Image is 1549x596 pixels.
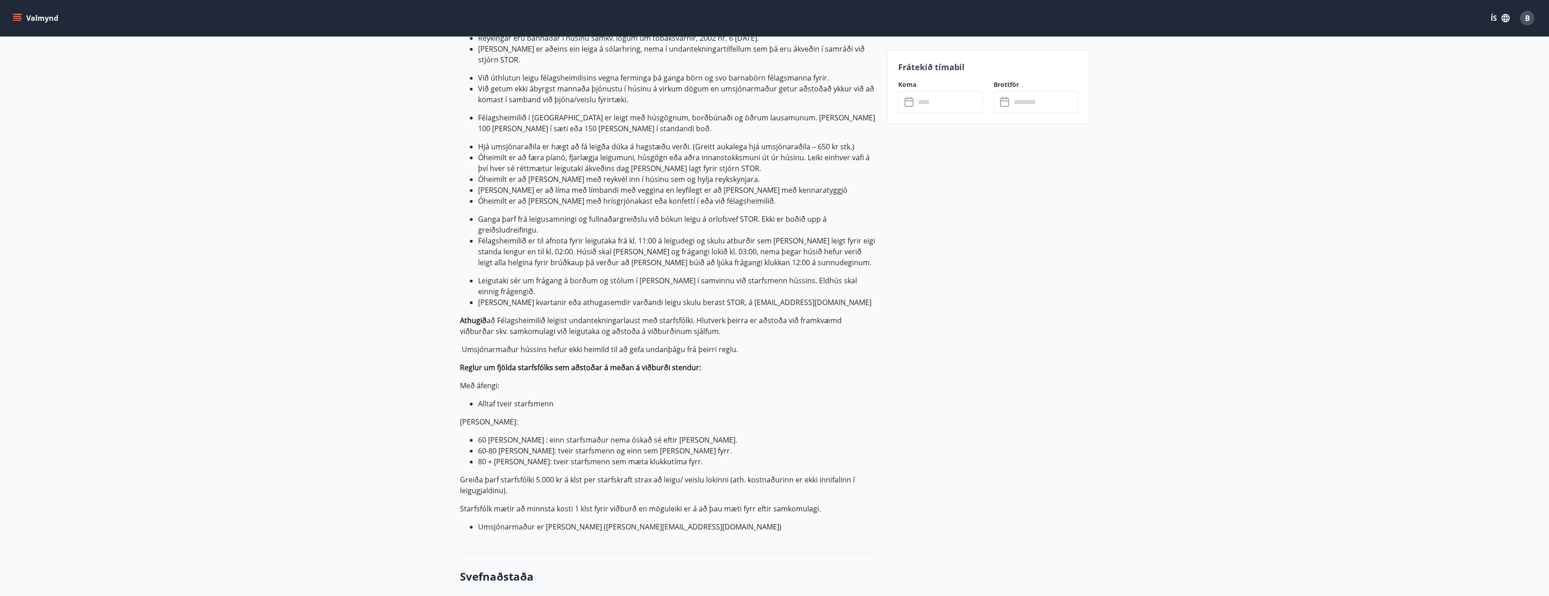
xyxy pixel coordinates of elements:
[478,456,876,467] li: 80 + [PERSON_NAME]: tveir starfsmenn sem mæta klukkutíma fyrr.
[478,43,876,65] li: [PERSON_NAME] er aðeins ein leiga á sólarhring, nema í undantekningartilfellum sem þá eru ákveðin...
[460,569,876,584] h3: Svefnaðstaða
[478,235,876,268] li: Félagsheimilið er til afnota fyrir leigutaka frá kl. 11:00 á leigudegi og skulu atburðir sem [PER...
[1525,13,1530,23] span: B
[1486,10,1515,26] button: ÍS
[478,195,876,206] li: Óheimilt er að [PERSON_NAME] með hrísgrjónakast eða konfettí í eða við félagsheimilið.
[460,315,487,325] strong: Athugið
[460,315,876,337] p: að Félagsheimilið leigist undantekningarlaust með starfsfólki. Hlutverk þeirra er aðstoða við fra...
[478,297,876,308] li: [PERSON_NAME] kvartanir eða athugasemdir varðandi leigu skulu berast STOR, á [EMAIL_ADDRESS][DOMA...
[478,214,876,235] li: Ganga þarf frá leigusamningi og fullnaðargreiðslu við bókun leigu á orlofsvef STOR. Ekki er boðið...
[994,80,1078,89] label: Brottför
[478,398,876,409] li: Alltaf tveir starfsmenn
[478,72,876,83] li: Við úthlutun leigu félagsheimilisins vegna ferminga þá ganga börn og svo barnabörn félagsmanna fy...
[478,434,876,445] li: 60 [PERSON_NAME] : einn starfsmaður nema óskað sé eftir [PERSON_NAME].
[478,152,876,174] li: Óheimilt er að færa píanó, fjarlægja leigumuni, húsgögn eða aðra innanstokksmuni út úr húsinu. Le...
[460,503,876,514] p: Starfsfólk mætir að minnsta kosti 1 klst fyrir viðburð en möguleiki er á að þau mæti fyrr eftir s...
[898,61,1078,73] p: Frátekið tímabil
[478,33,876,43] li: Reykingar eru bannaðar í húsinu samkv. lögum um tóbaksvarnir, 2002 nr. 6 [DATE].
[1516,7,1538,29] button: B
[478,275,876,297] li: Leigutaki sér um frágang á borðum og stólum í [PERSON_NAME] í samvinnu við starfsmenn hússins. El...
[460,416,876,427] p: [PERSON_NAME]:
[460,474,876,496] p: Greiða þarf starfsfólki 5.000 kr á klst per starfskraft strax að leigu/ veislu lokinni (ath. kost...
[898,80,983,89] label: Koma
[478,83,876,105] li: Við getum ekki ábyrgst mannaða þjónustu í húsinu á virkum dögum en umsjónarmaður getur aðstoðað y...
[478,445,876,456] li: 60-80 [PERSON_NAME]: tveir starfsmenn og einn sem [PERSON_NAME] fyrr.
[478,141,876,152] li: Hjá umsjónaraðila er hægt að fá leigða dúka á hagstæðu verði. (Greitt aukalega hjá umsjónaraðila ...
[478,112,876,134] li: Félagsheimilið í [GEOGRAPHIC_DATA] er leigt með húsgögnum, borðbúnaði og öð​rum lausamunum. [PERS...
[460,362,701,372] strong: Reglur um fjölda starfsfólks sem aðstoðar á meðan á viðburði stendur:
[478,174,876,185] li: Óheimilt er að [PERSON_NAME] með reykvél inn í húsinu sem og hylja reykskynjara.
[460,344,876,355] p: ​ Umsjónarmaður hússins hefur ekki heimild til að gefa undanþágu frá þeirri reglu.
[460,380,876,391] p: Með áfengi:
[11,10,62,26] button: menu
[478,185,876,195] li: [PERSON_NAME] er að líma með límbandi með veggina en leyfilegt er að [PERSON_NAME] með kennaratyggjó
[478,521,876,532] li: Umsjónarmaður er [PERSON_NAME] ([PERSON_NAME][EMAIL_ADDRESS][DOMAIN_NAME]​)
